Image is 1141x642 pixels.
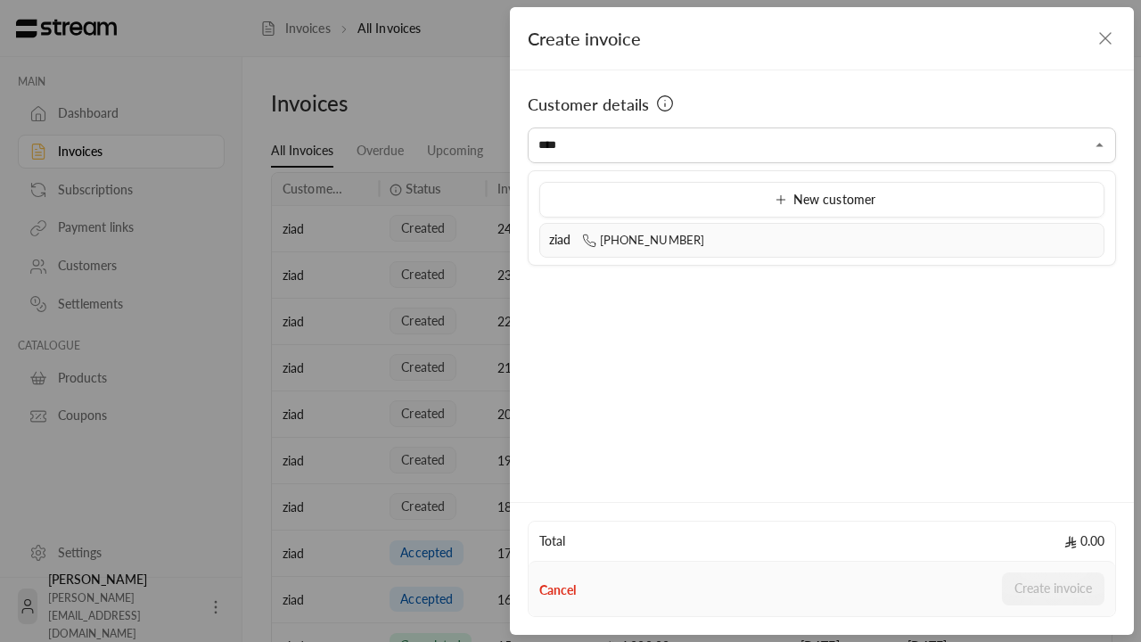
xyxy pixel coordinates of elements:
button: Cancel [539,581,576,599]
span: Customer details [528,92,649,117]
button: Close [1089,135,1111,156]
span: Create invoice [528,28,641,49]
span: 0.00 [1064,532,1104,550]
span: Total [539,532,565,550]
span: [PHONE_NUMBER] [582,233,705,247]
span: ziad [549,232,571,247]
span: New customer [768,192,875,207]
